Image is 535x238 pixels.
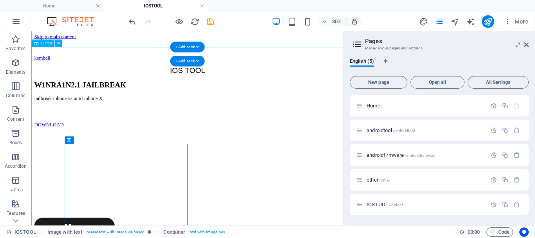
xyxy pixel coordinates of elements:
button: New page [350,76,407,89]
button: pages [435,17,444,26]
button: undo [127,17,137,26]
div: Settings [490,102,497,109]
button: 80% [319,17,347,26]
i: Reload page [190,17,199,26]
div: Settings [490,176,497,183]
div: The startpage cannot be deleted [513,102,520,109]
i: Undo: Change button (Ctrl+Z) [128,17,137,26]
span: other [367,177,390,183]
div: Settings [490,152,497,158]
button: publish [482,15,494,28]
span: All Settings [471,80,525,85]
p: Tables [9,187,23,193]
p: Favorites [5,45,25,52]
i: Design (Ctrl+Alt+Y) [419,17,428,26]
div: + Add section [170,56,205,66]
div: Remove [513,176,520,183]
h6: 80% [331,17,343,26]
button: navigator [450,17,460,26]
span: /other [379,178,390,182]
div: IOSTOOL/iostool [364,202,486,207]
h2: Pages [365,38,529,45]
span: Click to open page [367,202,403,207]
span: / [381,104,383,108]
p: Boxes [9,140,22,146]
span: /androidfirmware [405,153,435,158]
div: Remove [513,201,520,208]
span: Code [490,227,510,237]
i: Pages (Ctrl+Alt+S) [435,17,444,26]
button: Code [486,227,513,237]
div: androidtool/androidtool [364,128,486,133]
a: Skip to main content [3,3,55,10]
a: Click to cancel selection. Double-click to open Pages [6,227,36,237]
div: Duplicate [502,201,508,208]
span: Open all [414,80,461,85]
h3: Manage your pages and settings [365,45,513,52]
div: Duplicate [502,127,508,134]
i: On resize automatically adjust zoom level to fit chosen device. [351,18,358,25]
span: /iostool [389,203,403,207]
span: Click to select. Double-click to edit [163,227,185,237]
div: androidfirmware/androidfirmware [364,153,486,158]
img: Editor Logo [45,17,104,26]
p: Content [7,116,24,122]
span: . preset-text-with-image-v4-boxed [85,227,145,237]
span: 00 00 [468,227,480,237]
div: Duplicate [502,102,508,109]
i: Navigator [450,17,459,26]
button: Open all [410,76,465,89]
div: Settings [490,201,497,208]
i: This element is a customizable preset [148,230,151,234]
span: New page [353,80,404,85]
i: Publish [483,17,492,26]
button: reload [190,17,199,26]
button: text_generator [466,17,475,26]
p: Elements [6,69,26,75]
span: : [473,229,474,235]
span: Click to select. Double-click to edit [47,227,82,237]
span: Click to open page [367,127,415,133]
button: design [419,17,428,26]
span: More [504,18,528,25]
div: Remove [513,127,520,134]
div: + Add section [170,42,205,52]
div: other/other [364,177,486,182]
nav: breadcrumb [47,227,225,237]
span: Button [41,42,52,45]
button: save [206,17,215,26]
button: All Settings [468,76,529,89]
span: . text-with-image-box [188,227,225,237]
span: Click to open page [367,152,435,158]
p: Accordion [5,163,27,169]
button: Click here to leave preview mode and continue editing [174,17,184,26]
h6: Session time [459,227,480,237]
div: Duplicate [502,152,508,158]
button: Usercentrics [519,227,529,237]
i: Save (Ctrl+S) [206,17,215,26]
span: /androidtool [393,129,415,133]
div: Settings [490,127,497,134]
h4: IOSTOOL [104,2,208,10]
button: More [501,15,531,28]
span: Click to open page [367,103,383,109]
span: English (5) [350,56,374,67]
div: Remove [513,152,520,158]
p: Columns [6,93,25,99]
div: Duplicate [502,176,508,183]
i: AI Writer [466,17,475,26]
p: Features [6,210,25,216]
div: Home/ [364,103,486,108]
div: Language Tabs [350,58,529,73]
